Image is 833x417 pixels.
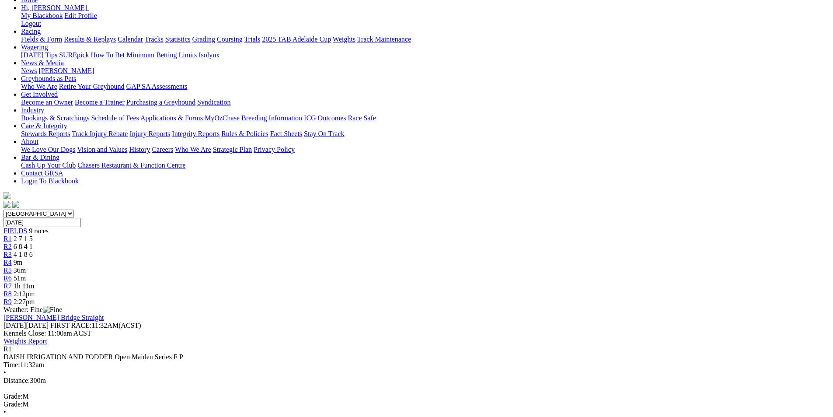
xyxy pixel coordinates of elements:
[21,67,37,74] a: News
[21,12,830,28] div: Hi, [PERSON_NAME]
[21,35,62,43] a: Fields & Form
[199,51,220,59] a: Isolynx
[3,243,12,250] a: R2
[65,12,97,19] a: Edit Profile
[77,161,185,169] a: Chasers Restaurant & Function Centre
[91,114,139,122] a: Schedule of Fees
[3,274,12,282] a: R6
[21,114,830,122] div: Industry
[3,392,830,400] div: M
[3,282,12,290] span: R7
[3,192,10,199] img: logo-grsa-white.png
[21,83,57,90] a: Who We Are
[91,51,125,59] a: How To Bet
[3,361,830,369] div: 11:32am
[3,201,10,208] img: facebook.svg
[304,130,344,137] a: Stay On Track
[197,98,230,106] a: Syndication
[3,266,12,274] a: R5
[304,114,346,122] a: ICG Outcomes
[21,177,79,185] a: Login To Blackbook
[129,130,170,137] a: Injury Reports
[172,130,220,137] a: Integrity Reports
[3,377,30,384] span: Distance:
[72,130,128,137] a: Track Injury Rebate
[3,329,830,337] div: Kennels Close: 11:00am ACST
[262,35,331,43] a: 2025 TAB Adelaide Cup
[3,392,23,400] span: Grade:
[3,227,27,235] span: FIELDS
[333,35,356,43] a: Weights
[140,114,203,122] a: Applications & Forms
[3,306,62,313] span: Weather: Fine
[3,377,830,385] div: 300m
[21,161,76,169] a: Cash Up Your Club
[21,161,830,169] div: Bar & Dining
[21,28,41,35] a: Racing
[3,290,12,298] a: R8
[75,98,125,106] a: Become a Trainer
[14,243,33,250] span: 6 8 4 1
[21,59,64,67] a: News & Media
[14,266,26,274] span: 36m
[14,251,33,258] span: 4 1 8 6
[3,259,12,266] span: R4
[14,290,35,298] span: 2:12pm
[3,235,12,242] a: R1
[21,98,73,106] a: Become an Owner
[21,51,830,59] div: Wagering
[21,4,87,11] span: Hi, [PERSON_NAME]
[21,20,41,27] a: Logout
[348,114,376,122] a: Race Safe
[21,146,75,153] a: We Love Our Dogs
[14,282,35,290] span: 1h 11m
[21,106,44,114] a: Industry
[357,35,411,43] a: Track Maintenance
[3,251,12,258] a: R3
[29,227,49,235] span: 9 races
[3,369,6,376] span: •
[205,114,240,122] a: MyOzChase
[21,35,830,43] div: Racing
[77,146,127,153] a: Vision and Values
[14,259,22,266] span: 9m
[12,201,19,208] img: twitter.svg
[254,146,295,153] a: Privacy Policy
[14,274,26,282] span: 51m
[3,337,47,345] a: Weights Report
[64,35,116,43] a: Results & Replays
[21,43,48,51] a: Wagering
[3,345,12,353] span: R1
[145,35,164,43] a: Tracks
[221,130,268,137] a: Rules & Policies
[21,114,89,122] a: Bookings & Scratchings
[21,130,70,137] a: Stewards Reports
[3,314,104,321] a: [PERSON_NAME] Bridge Straight
[43,306,62,314] img: Fine
[21,51,57,59] a: [DATE] Tips
[21,83,830,91] div: Greyhounds as Pets
[270,130,302,137] a: Fact Sheets
[126,98,195,106] a: Purchasing a Greyhound
[3,408,6,416] span: •
[3,353,830,361] div: DAISH IRRIGATION AND FODDER Open Maiden Series F P
[126,83,188,90] a: GAP SA Assessments
[14,298,35,305] span: 2:27pm
[21,98,830,106] div: Get Involved
[21,12,63,19] a: My Blackbook
[59,51,89,59] a: SUREpick
[50,322,91,329] span: FIRST RACE:
[21,67,830,75] div: News & Media
[118,35,143,43] a: Calendar
[21,4,89,11] a: Hi, [PERSON_NAME]
[175,146,211,153] a: Who We Are
[21,91,58,98] a: Get Involved
[3,218,81,227] input: Select date
[3,298,12,305] a: R9
[21,154,59,161] a: Bar & Dining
